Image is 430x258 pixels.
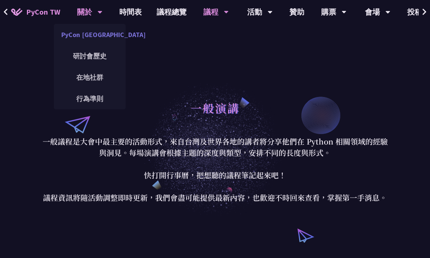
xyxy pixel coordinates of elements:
[54,90,126,107] a: 行為準則
[41,136,389,203] p: 一般議程是大會中最主要的活動形式，來自台灣及世界各地的講者將分享他們在 Python 相關領域的經驗與洞見。每場演講會根據主題的深度與類型，安排不同的長度與形式。 快打開行事曆，把想聽的議程筆記...
[190,97,240,119] h1: 一般演講
[11,8,22,16] img: Home icon of PyCon TW 2025
[54,26,126,43] a: PyCon [GEOGRAPHIC_DATA]
[26,6,60,18] span: PyCon TW
[4,3,68,21] a: PyCon TW
[54,47,126,65] a: 研討會歷史
[54,69,126,86] a: 在地社群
